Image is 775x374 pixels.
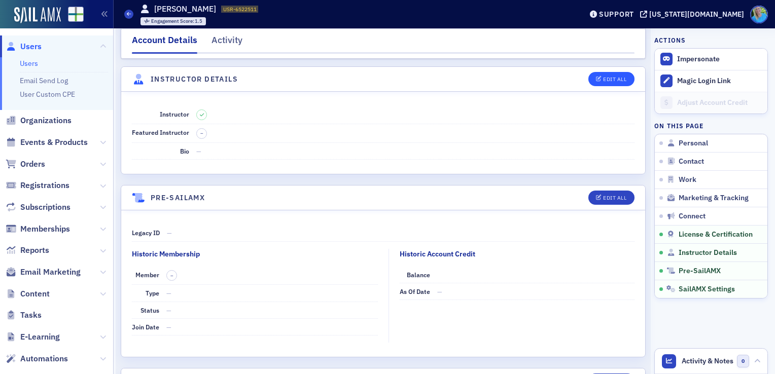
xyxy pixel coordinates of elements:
[20,180,69,191] span: Registrations
[679,285,735,294] span: SailAMX Settings
[6,245,49,256] a: Reports
[20,59,38,68] a: Users
[20,267,81,278] span: Email Marketing
[588,191,634,205] button: Edit All
[679,157,704,166] span: Contact
[20,310,42,321] span: Tasks
[180,147,189,155] span: Bio
[677,77,762,86] div: Magic Login Link
[640,11,748,18] button: [US_STATE][DOMAIN_NAME]
[679,139,708,148] span: Personal
[677,55,720,64] button: Impersonate
[6,115,72,126] a: Organizations
[151,18,195,24] span: Engagement Score :
[588,72,634,86] button: Edit All
[151,74,238,85] h4: Instructor Details
[14,7,61,23] img: SailAMX
[166,306,171,314] span: —
[61,7,84,24] a: View Homepage
[151,19,203,24] div: 1.5
[6,353,68,364] a: Automations
[166,323,171,331] span: —
[166,289,171,297] span: —
[655,92,767,114] a: Adjust Account Credit
[6,180,69,191] a: Registrations
[132,128,189,136] span: Featured Instructor
[682,356,733,366] span: Activity & Notes
[679,175,696,184] span: Work
[140,17,206,25] div: Engagement Score: 1.5
[132,323,159,331] span: Join Date
[132,249,200,259] div: Historic Membership
[68,7,84,22] img: SailAMX
[6,137,88,148] a: Events & Products
[6,223,70,235] a: Memberships
[6,310,42,321] a: Tasks
[160,110,189,118] span: Instructor
[154,4,216,15] h1: [PERSON_NAME]
[20,137,88,148] span: Events & Products
[679,194,749,203] span: Marketing & Tracking
[140,306,159,314] span: Status
[212,33,242,52] div: Activity
[407,271,430,279] span: Balance
[20,159,45,170] span: Orders
[132,229,160,237] span: Legacy ID
[20,90,75,99] a: User Custom CPE
[20,331,60,343] span: E-Learning
[20,76,68,85] a: Email Send Log
[132,33,197,54] div: Account Details
[679,248,737,257] span: Instructor Details
[6,159,45,170] a: Orders
[6,41,42,52] a: Users
[400,249,475,259] div: Historic Account Credit
[654,121,768,130] h4: On this page
[20,288,50,300] span: Content
[679,212,706,221] span: Connect
[20,353,68,364] span: Automations
[649,10,744,19] div: [US_STATE][DOMAIN_NAME]
[6,202,71,213] a: Subscriptions
[603,195,626,201] div: Edit All
[20,245,49,256] span: Reports
[737,355,750,367] span: 0
[6,288,50,300] a: Content
[135,271,159,279] span: Member
[146,289,159,297] span: Type
[679,230,753,239] span: License & Certification
[679,267,721,276] span: Pre-SailAMX
[20,115,72,126] span: Organizations
[655,70,767,92] button: Magic Login Link
[750,6,768,23] span: Profile
[603,77,626,82] div: Edit All
[437,287,442,295] span: —
[654,35,686,45] h4: Actions
[6,331,60,343] a: E-Learning
[223,6,257,13] span: USR-6522511
[6,267,81,278] a: Email Marketing
[196,147,201,155] span: —
[599,10,634,19] div: Support
[677,98,762,107] div: Adjust Account Credit
[170,272,173,279] span: –
[167,229,172,237] span: —
[20,41,42,52] span: Users
[20,202,71,213] span: Subscriptions
[151,193,205,203] h4: Pre-SailAMX
[20,223,70,235] span: Memberships
[400,287,430,295] span: As of Date
[200,130,203,137] span: –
